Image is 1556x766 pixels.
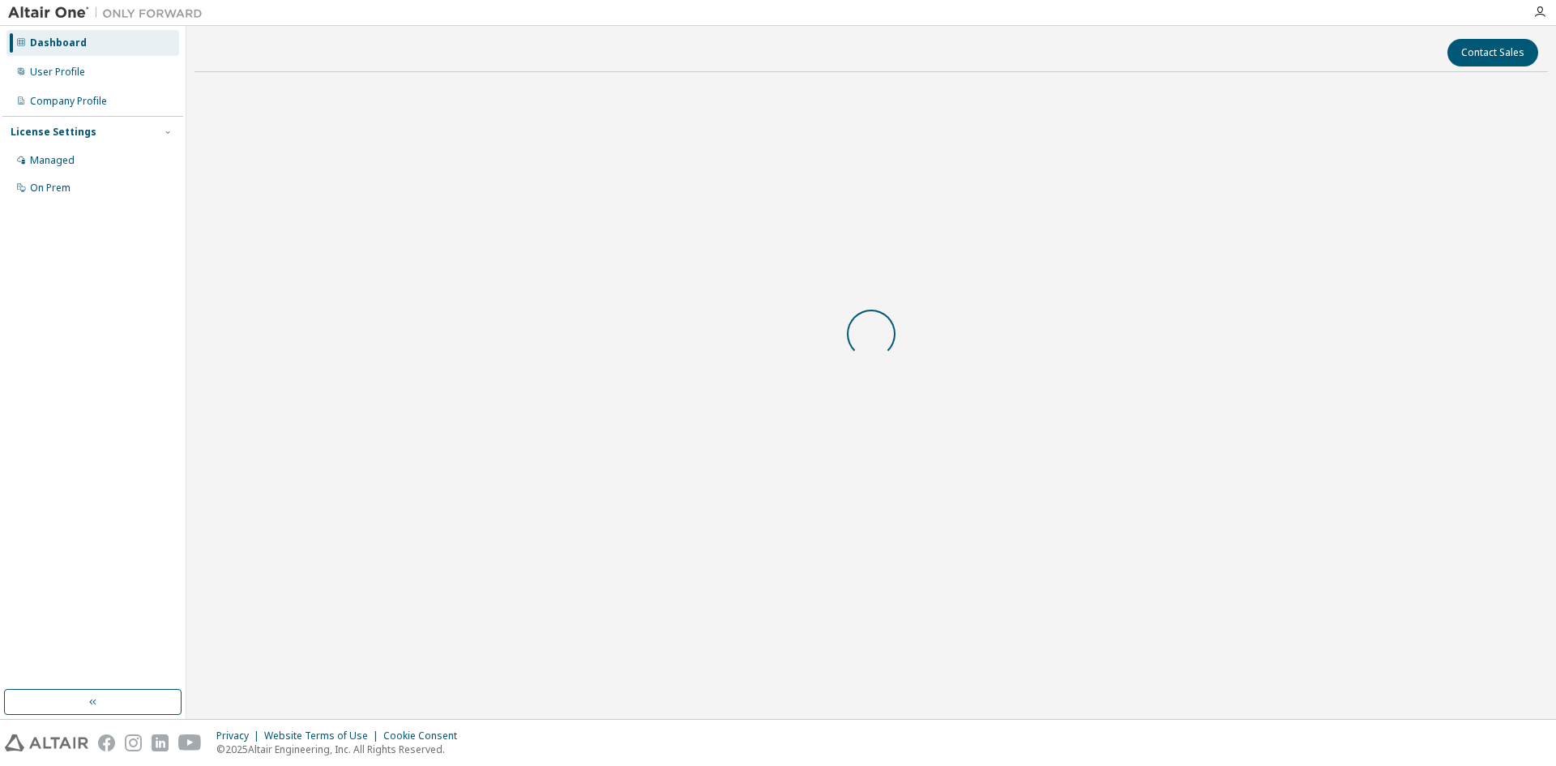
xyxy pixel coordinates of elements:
img: facebook.svg [98,734,115,751]
div: Managed [30,154,75,167]
img: Altair One [8,5,211,21]
div: Website Terms of Use [264,730,383,742]
div: Company Profile [30,95,107,108]
div: User Profile [30,66,85,79]
img: youtube.svg [178,734,202,751]
div: Privacy [216,730,264,742]
img: instagram.svg [125,734,142,751]
div: On Prem [30,182,71,195]
img: linkedin.svg [152,734,169,751]
div: Dashboard [30,36,87,49]
p: © 2025 Altair Engineering, Inc. All Rights Reserved. [216,742,467,756]
button: Contact Sales [1447,39,1538,66]
div: License Settings [11,126,96,139]
img: altair_logo.svg [5,734,88,751]
div: Cookie Consent [383,730,467,742]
